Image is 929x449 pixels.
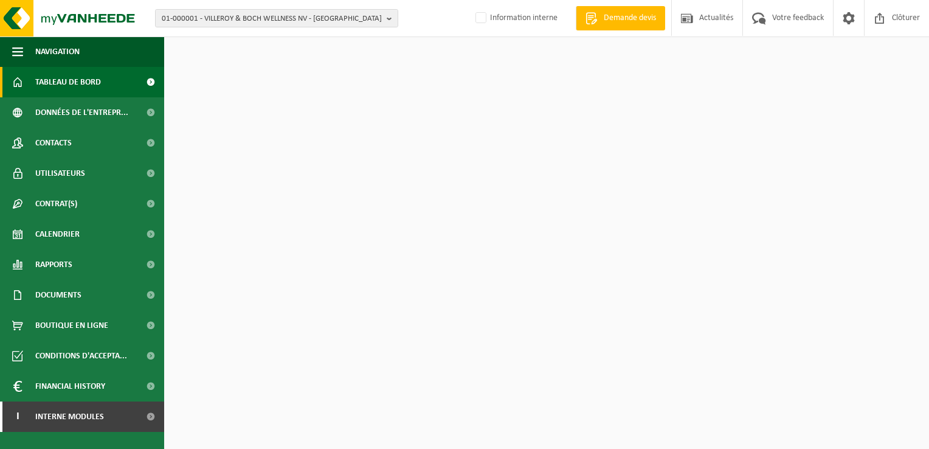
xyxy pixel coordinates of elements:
button: 01-000001 - VILLEROY & BOCH WELLNESS NV - [GEOGRAPHIC_DATA] [155,9,398,27]
span: Contrat(s) [35,189,77,219]
span: Boutique en ligne [35,310,108,341]
span: Documents [35,280,81,310]
span: 01-000001 - VILLEROY & BOCH WELLNESS NV - [GEOGRAPHIC_DATA] [162,10,382,28]
span: Interne modules [35,402,104,432]
label: Information interne [473,9,558,27]
span: Utilisateurs [35,158,85,189]
span: Données de l'entrepr... [35,97,128,128]
span: Contacts [35,128,72,158]
a: Demande devis [576,6,665,30]
span: I [12,402,23,432]
span: Navigation [35,37,80,67]
span: Tableau de bord [35,67,101,97]
span: Financial History [35,371,105,402]
span: Demande devis [601,12,659,24]
span: Rapports [35,249,72,280]
span: Calendrier [35,219,80,249]
span: Conditions d'accepta... [35,341,127,371]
